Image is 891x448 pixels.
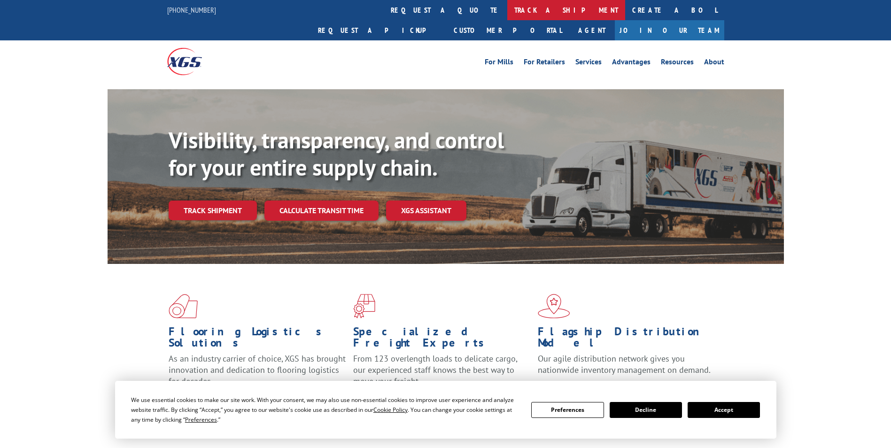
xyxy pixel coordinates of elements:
a: Customer Portal [447,20,569,40]
a: Calculate transit time [264,201,379,221]
div: We use essential cookies to make our site work. With your consent, we may also use non-essential ... [131,395,520,425]
img: xgs-icon-focused-on-flooring-red [353,294,375,318]
span: Preferences [185,416,217,424]
a: Services [575,58,602,69]
a: [PHONE_NUMBER] [167,5,216,15]
a: Resources [661,58,694,69]
a: XGS ASSISTANT [386,201,466,221]
a: Track shipment [169,201,257,220]
button: Accept [688,402,760,418]
h1: Specialized Freight Experts [353,326,531,353]
a: For Retailers [524,58,565,69]
button: Preferences [531,402,604,418]
img: xgs-icon-total-supply-chain-intelligence-red [169,294,198,318]
span: Cookie Policy [373,406,408,414]
h1: Flagship Distribution Model [538,326,715,353]
button: Decline [610,402,682,418]
a: About [704,58,724,69]
img: xgs-icon-flagship-distribution-model-red [538,294,570,318]
b: Visibility, transparency, and control for your entire supply chain. [169,125,504,182]
div: Cookie Consent Prompt [115,381,776,439]
span: As an industry carrier of choice, XGS has brought innovation and dedication to flooring logistics... [169,353,346,386]
span: Our agile distribution network gives you nationwide inventory management on demand. [538,353,711,375]
a: Agent [569,20,615,40]
p: From 123 overlength loads to delicate cargo, our experienced staff knows the best way to move you... [353,353,531,395]
a: Advantages [612,58,651,69]
a: For Mills [485,58,513,69]
h1: Flooring Logistics Solutions [169,326,346,353]
a: Request a pickup [311,20,447,40]
a: Join Our Team [615,20,724,40]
